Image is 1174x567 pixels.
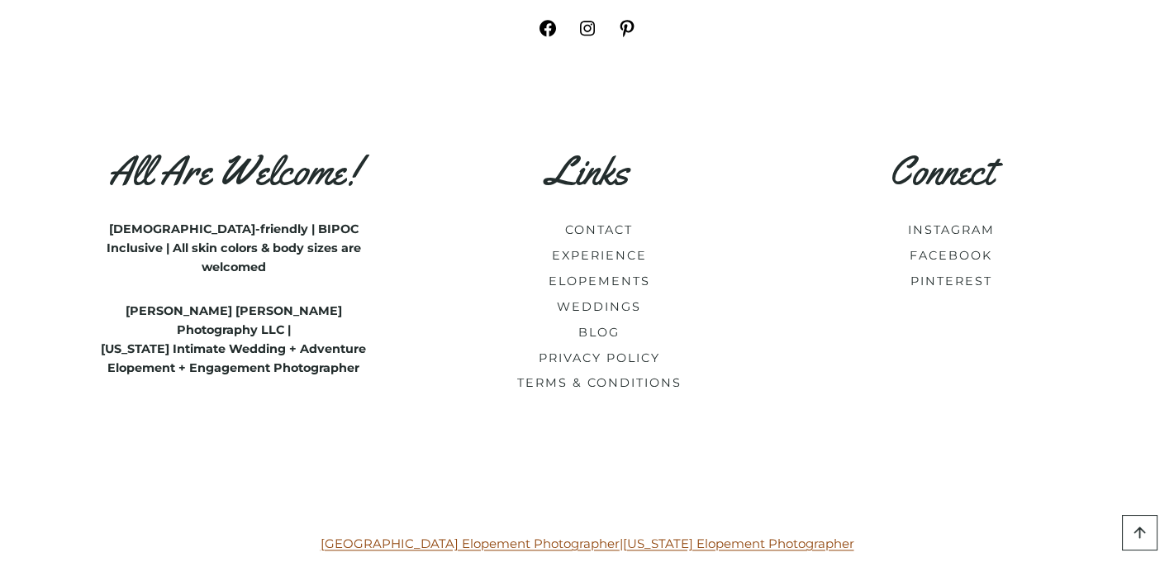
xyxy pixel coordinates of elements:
[101,303,366,375] strong: [PERSON_NAME] [PERSON_NAME] Photography LLC | [US_STATE] Intimate Wedding + Adventure Elopement +...
[578,325,620,340] a: BLOG
[517,375,682,390] a: TERMS & CONDITIONS
[552,248,647,263] a: EXPERIENCE
[321,536,620,551] a: [GEOGRAPHIC_DATA] Elopement Photographer
[539,350,660,365] a: PRIVACY POLICY
[107,222,361,274] strong: [DEMOGRAPHIC_DATA]-friendly | BIPOC Inclusive | All skin colors & body sizes are welcomed
[1122,515,1157,550] a: Scroll to top
[448,147,727,195] h3: Links
[94,147,373,195] h3: All Are Welcome!
[910,248,992,263] a: FACEBOOK
[557,299,641,314] a: WEDDINGS
[910,274,992,288] a: PINTEREST
[801,147,1081,195] h3: Connect
[549,274,650,288] a: ELOPEMENTS
[908,222,995,237] a: INSTAGRAM
[620,536,854,551] a: |[US_STATE] Elopement Photographer
[565,222,633,237] a: CONTACT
